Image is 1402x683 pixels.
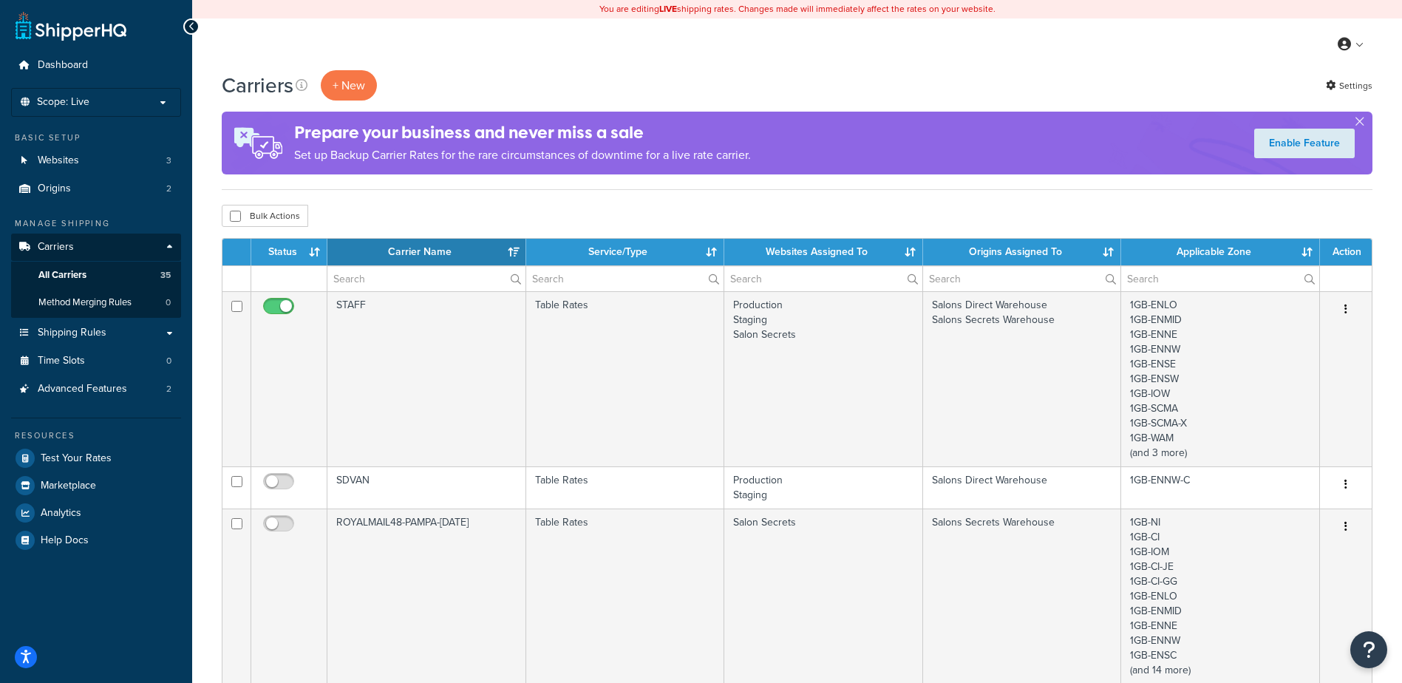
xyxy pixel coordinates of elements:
[41,507,81,520] span: Analytics
[11,52,181,79] a: Dashboard
[38,327,106,339] span: Shipping Rules
[526,291,725,466] td: Table Rates
[166,296,171,309] span: 0
[11,132,181,144] div: Basic Setup
[327,466,526,509] td: SDVAN
[41,452,112,465] span: Test Your Rates
[11,289,181,316] li: Method Merging Rules
[11,217,181,230] div: Manage Shipping
[11,234,181,318] li: Carriers
[659,2,677,16] b: LIVE
[1121,239,1320,265] th: Applicable Zone: activate to sort column ascending
[166,355,171,367] span: 0
[11,175,181,203] li: Origins
[37,96,89,109] span: Scope: Live
[11,175,181,203] a: Origins 2
[526,266,724,291] input: Search
[724,291,923,466] td: Production Staging Salon Secrets
[327,239,526,265] th: Carrier Name: activate to sort column ascending
[11,445,181,472] a: Test Your Rates
[321,70,377,101] button: + New
[1121,266,1319,291] input: Search
[11,147,181,174] li: Websites
[38,241,74,254] span: Carriers
[923,239,1122,265] th: Origins Assigned To: activate to sort column ascending
[11,376,181,403] a: Advanced Features 2
[724,239,923,265] th: Websites Assigned To: activate to sort column ascending
[327,291,526,466] td: STAFF
[166,154,171,167] span: 3
[38,183,71,195] span: Origins
[923,266,1121,291] input: Search
[724,466,923,509] td: Production Staging
[41,534,89,547] span: Help Docs
[526,239,725,265] th: Service/Type: activate to sort column ascending
[166,183,171,195] span: 2
[11,527,181,554] a: Help Docs
[11,429,181,442] div: Resources
[222,112,294,174] img: ad-rules-rateshop-fe6ec290ccb7230408bd80ed9643f0289d75e0ffd9eb532fc0e269fcd187b520.png
[724,266,922,291] input: Search
[923,466,1122,509] td: Salons Direct Warehouse
[38,383,127,395] span: Advanced Features
[11,472,181,499] a: Marketplace
[41,480,96,492] span: Marketplace
[11,234,181,261] a: Carriers
[526,466,725,509] td: Table Rates
[11,147,181,174] a: Websites 3
[222,205,308,227] button: Bulk Actions
[1320,239,1372,265] th: Action
[923,291,1122,466] td: Salons Direct Warehouse Salons Secrets Warehouse
[11,262,181,289] a: All Carriers 35
[38,154,79,167] span: Websites
[1350,631,1387,668] button: Open Resource Center
[1121,466,1320,509] td: 1GB-ENNW-C
[11,262,181,289] li: All Carriers
[294,145,751,166] p: Set up Backup Carrier Rates for the rare circumstances of downtime for a live rate carrier.
[11,347,181,375] a: Time Slots 0
[327,266,525,291] input: Search
[222,71,293,100] h1: Carriers
[38,355,85,367] span: Time Slots
[38,269,86,282] span: All Carriers
[11,376,181,403] li: Advanced Features
[251,239,327,265] th: Status: activate to sort column ascending
[160,269,171,282] span: 35
[1326,75,1372,96] a: Settings
[11,289,181,316] a: Method Merging Rules 0
[1121,291,1320,466] td: 1GB-ENLO 1GB-ENMID 1GB-ENNE 1GB-ENNW 1GB-ENSE 1GB-ENSW 1GB-IOW 1GB-SCMA 1GB-SCMA-X 1GB-WAM (and 3...
[11,500,181,526] a: Analytics
[1254,129,1355,158] a: Enable Feature
[11,319,181,347] a: Shipping Rules
[38,59,88,72] span: Dashboard
[16,11,126,41] a: ShipperHQ Home
[294,120,751,145] h4: Prepare your business and never miss a sale
[11,347,181,375] li: Time Slots
[38,296,132,309] span: Method Merging Rules
[166,383,171,395] span: 2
